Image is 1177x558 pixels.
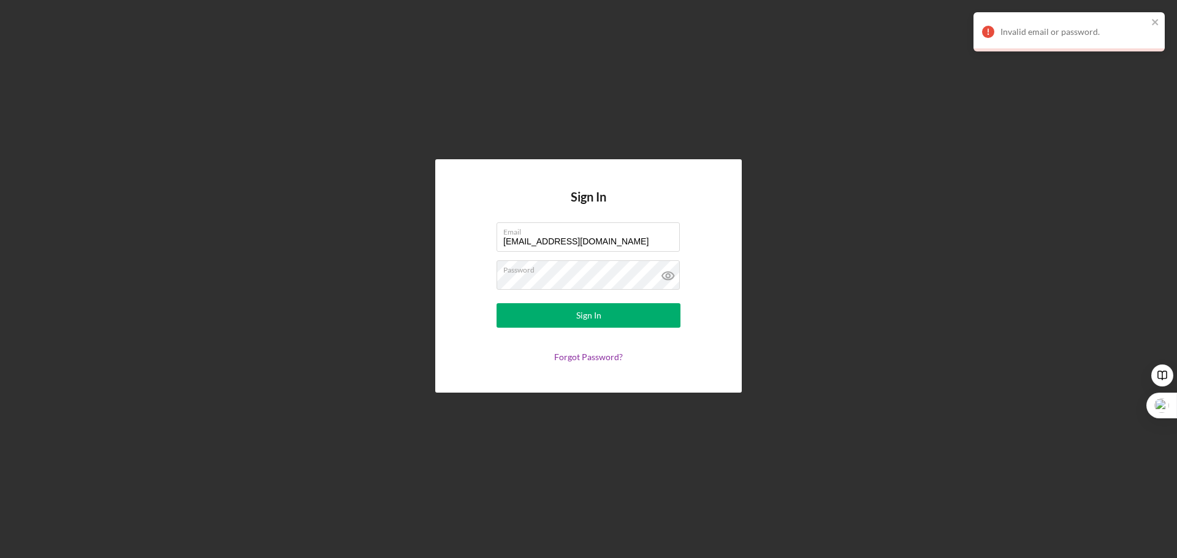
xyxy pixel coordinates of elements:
[1151,17,1160,29] button: close
[497,303,680,328] button: Sign In
[576,303,601,328] div: Sign In
[503,261,680,274] label: Password
[554,352,623,362] a: Forgot Password?
[1000,27,1148,37] div: Invalid email or password.
[503,223,680,236] label: Email
[571,190,606,222] h4: Sign In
